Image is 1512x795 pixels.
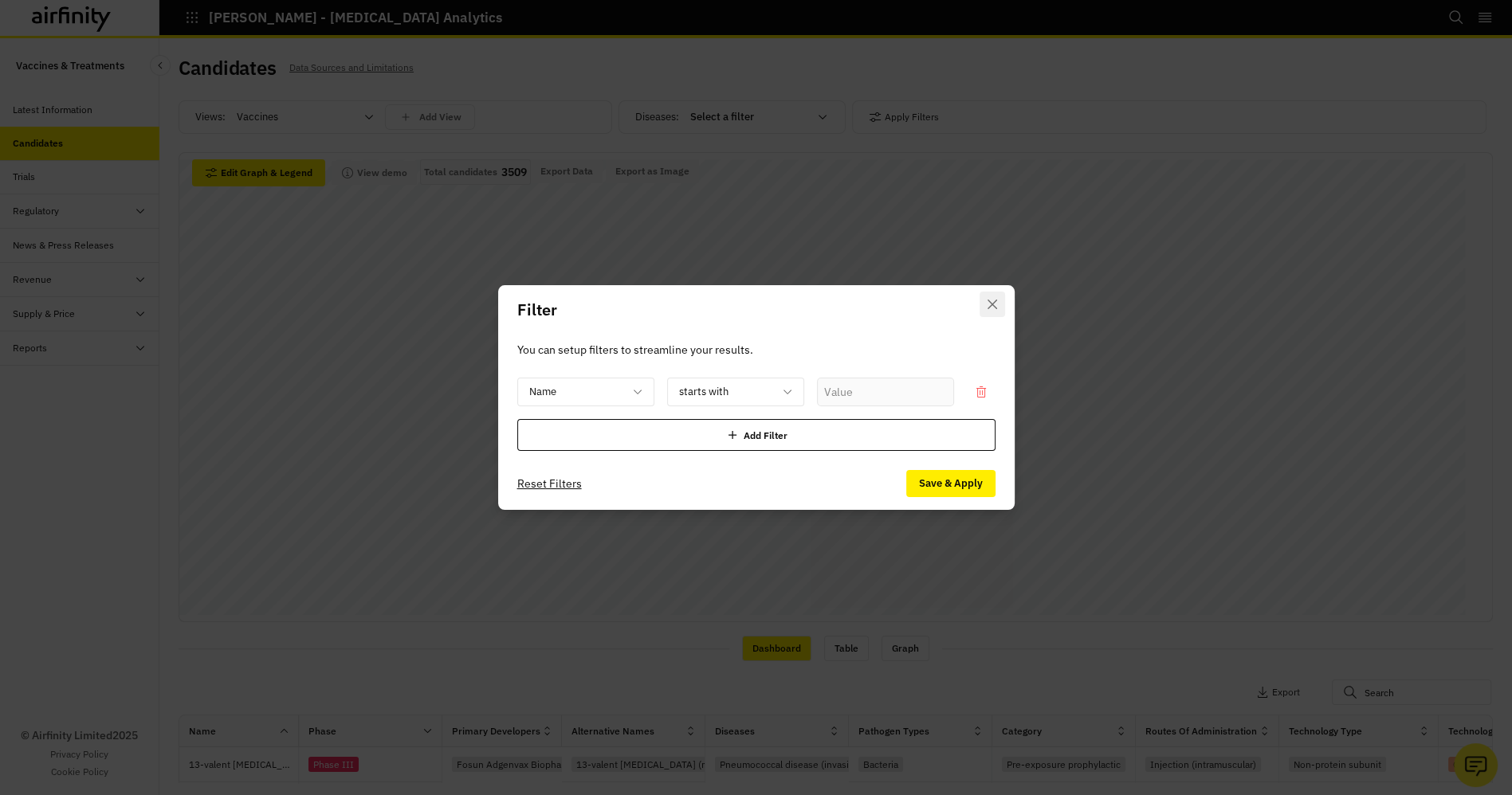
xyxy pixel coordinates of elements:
button: Save & Apply [906,470,996,497]
p: You can setup filters to streamline your results. [517,341,996,358]
input: Value [817,378,954,406]
button: Close [980,292,1005,317]
div: Add Filter [517,419,996,451]
header: Filter [498,285,1015,335]
button: Reset Filters [517,471,582,496]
